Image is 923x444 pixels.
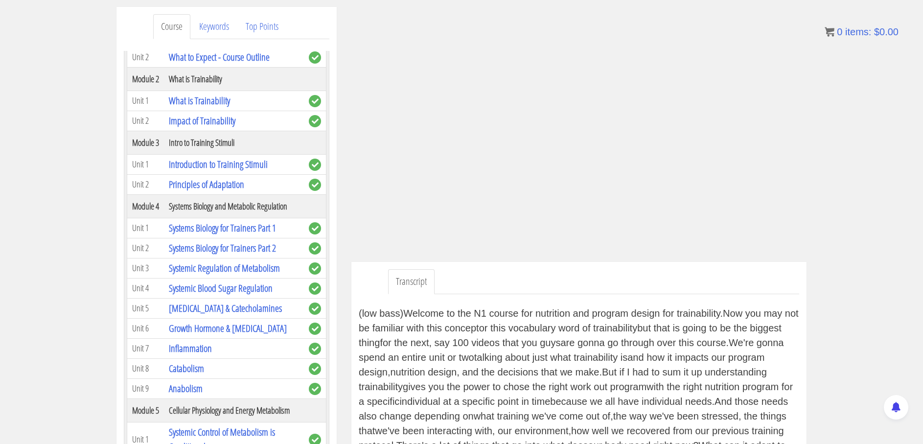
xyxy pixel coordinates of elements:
[825,26,899,37] a: 0 items: $0.00
[309,303,321,315] span: complete
[309,95,321,107] span: complete
[127,318,164,338] td: Unit 6
[169,322,287,335] a: Growth Hormone & [MEDICAL_DATA]
[169,302,282,315] a: [MEDICAL_DATA] & Catecholamines
[127,218,164,238] td: Unit 1
[127,258,164,278] td: Unit 3
[309,343,321,355] span: complete
[309,323,321,335] span: complete
[164,131,304,154] th: Intro to Training Stimuli
[169,342,212,355] a: Inflammation
[164,398,304,422] th: Cellular Physiology and Energy Metabolism
[845,26,871,37] span: items:
[309,159,321,171] span: complete
[309,363,321,375] span: complete
[127,278,164,298] td: Unit 4
[127,67,164,91] th: Module 2
[309,282,321,295] span: complete
[309,179,321,191] span: complete
[837,26,842,37] span: 0
[164,194,304,218] th: Systems Biology and Metabolic Regulation
[127,111,164,131] td: Unit 2
[164,67,304,91] th: What is Trainability
[153,14,190,39] a: Course
[127,358,164,378] td: Unit 8
[169,362,204,375] a: Catabolism
[874,26,879,37] span: $
[169,94,230,107] a: What is Trainability
[169,382,203,395] a: Anabolism
[238,14,286,39] a: Top Points
[169,178,244,191] a: Principles of Adaptation
[127,238,164,258] td: Unit 2
[191,14,237,39] a: Keywords
[309,222,321,234] span: complete
[127,194,164,218] th: Module 4
[169,241,276,255] a: Systems Biology for Trainers Part 2
[169,114,235,127] a: Impact of Trainability
[169,221,276,234] a: Systems Biology for Trainers Part 1
[127,174,164,194] td: Unit 2
[127,338,164,358] td: Unit 7
[127,154,164,174] td: Unit 1
[874,26,899,37] bdi: 0.00
[825,27,834,37] img: icon11.png
[169,261,280,275] a: Systemic Regulation of Metabolism
[309,383,321,395] span: complete
[169,158,268,171] a: Introduction to Training Stimuli
[127,378,164,398] td: Unit 9
[127,131,164,154] th: Module 3
[309,242,321,255] span: complete
[403,308,660,319] v: Welcome to the N1 course for nutrition and program design
[309,262,321,275] span: complete
[169,281,273,295] a: Systemic Blood Sugar Regulation
[309,51,321,64] span: complete
[127,398,164,422] th: Module 5
[127,47,164,67] td: Unit 2
[127,91,164,111] td: Unit 1
[169,50,270,64] a: What to Expect - Course Outline
[127,298,164,318] td: Unit 5
[309,115,321,127] span: complete
[388,269,435,294] a: Transcript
